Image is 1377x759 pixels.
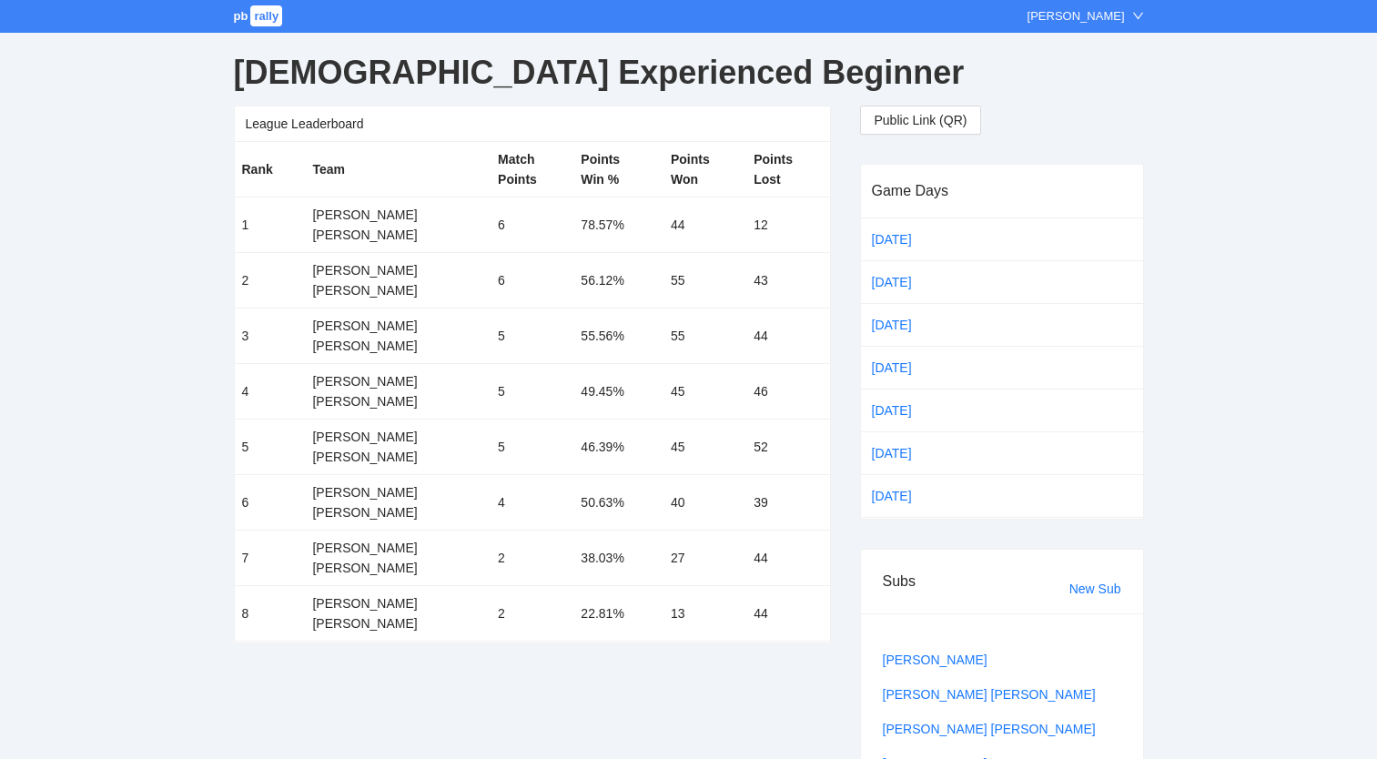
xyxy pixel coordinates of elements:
div: League Leaderboard [246,106,819,141]
td: 50.63% [573,475,663,531]
td: 39 [746,475,829,531]
td: 13 [663,586,746,642]
td: 43 [746,253,829,309]
div: [PERSON_NAME] [312,336,483,356]
a: [DATE] [868,482,945,510]
td: 52 [746,420,829,475]
div: [PERSON_NAME] [1028,7,1125,25]
td: 1 [235,197,306,253]
td: 44 [746,531,829,586]
td: 27 [663,531,746,586]
td: 5 [491,309,573,364]
div: [PERSON_NAME] [312,482,483,502]
div: Points [498,169,566,189]
span: pb [234,9,248,23]
td: 5 [235,420,306,475]
a: New Sub [1069,582,1121,596]
div: [PERSON_NAME] [312,447,483,467]
button: Public Link (QR) [860,106,982,135]
td: 12 [746,197,829,253]
div: Team [312,159,483,179]
td: 6 [491,197,573,253]
div: [PERSON_NAME] [312,427,483,447]
div: Match [498,149,566,169]
td: 6 [491,253,573,309]
div: Won [671,169,739,189]
div: [PERSON_NAME] [312,280,483,300]
td: 2 [491,531,573,586]
td: 5 [491,364,573,420]
td: 8 [235,586,306,642]
td: 55.56% [573,309,663,364]
td: 78.57% [573,197,663,253]
div: [PERSON_NAME] [312,502,483,522]
td: 45 [663,420,746,475]
div: [PERSON_NAME] [312,613,483,633]
td: 56.12% [573,253,663,309]
span: Public Link (QR) [875,110,967,130]
td: 2 [235,253,306,309]
td: 55 [663,309,746,364]
div: [PERSON_NAME] [312,316,483,336]
a: pbrally [234,9,286,23]
td: 40 [663,475,746,531]
div: [PERSON_NAME] [312,225,483,245]
td: 2 [491,586,573,642]
a: [DATE] [868,311,945,339]
div: [DEMOGRAPHIC_DATA] Experienced Beginner [234,40,1144,106]
div: Points [581,149,656,169]
td: 22.81% [573,586,663,642]
div: [PERSON_NAME] [312,371,483,391]
td: 7 [235,531,306,586]
td: 44 [746,309,829,364]
div: Rank [242,159,299,179]
a: [DATE] [868,397,945,424]
a: [PERSON_NAME] [883,653,987,667]
td: 6 [235,475,306,531]
td: 44 [663,197,746,253]
td: 38.03% [573,531,663,586]
td: 4 [235,364,306,420]
td: 44 [746,586,829,642]
td: 45 [663,364,746,420]
span: rally [250,5,282,26]
div: Game Days [872,165,1132,217]
div: Subs [883,555,1069,607]
td: 46.39% [573,420,663,475]
a: [DATE] [868,440,945,467]
div: [PERSON_NAME] [312,558,483,578]
div: [PERSON_NAME] [312,538,483,558]
td: 4 [491,475,573,531]
td: 46 [746,364,829,420]
div: [PERSON_NAME] [312,593,483,613]
td: 55 [663,253,746,309]
div: [PERSON_NAME] [312,391,483,411]
div: Lost [754,169,822,189]
div: Win % [581,169,656,189]
td: 3 [235,309,306,364]
a: [PERSON_NAME] [PERSON_NAME] [883,687,1096,702]
div: Points [671,149,739,169]
div: [PERSON_NAME] [312,260,483,280]
td: 5 [491,420,573,475]
span: down [1132,10,1144,22]
div: Points [754,149,822,169]
td: 49.45% [573,364,663,420]
a: [DATE] [868,226,945,253]
a: [DATE] [868,354,945,381]
a: [PERSON_NAME] [PERSON_NAME] [883,722,1096,736]
div: [PERSON_NAME] [312,205,483,225]
a: [DATE] [868,268,945,296]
